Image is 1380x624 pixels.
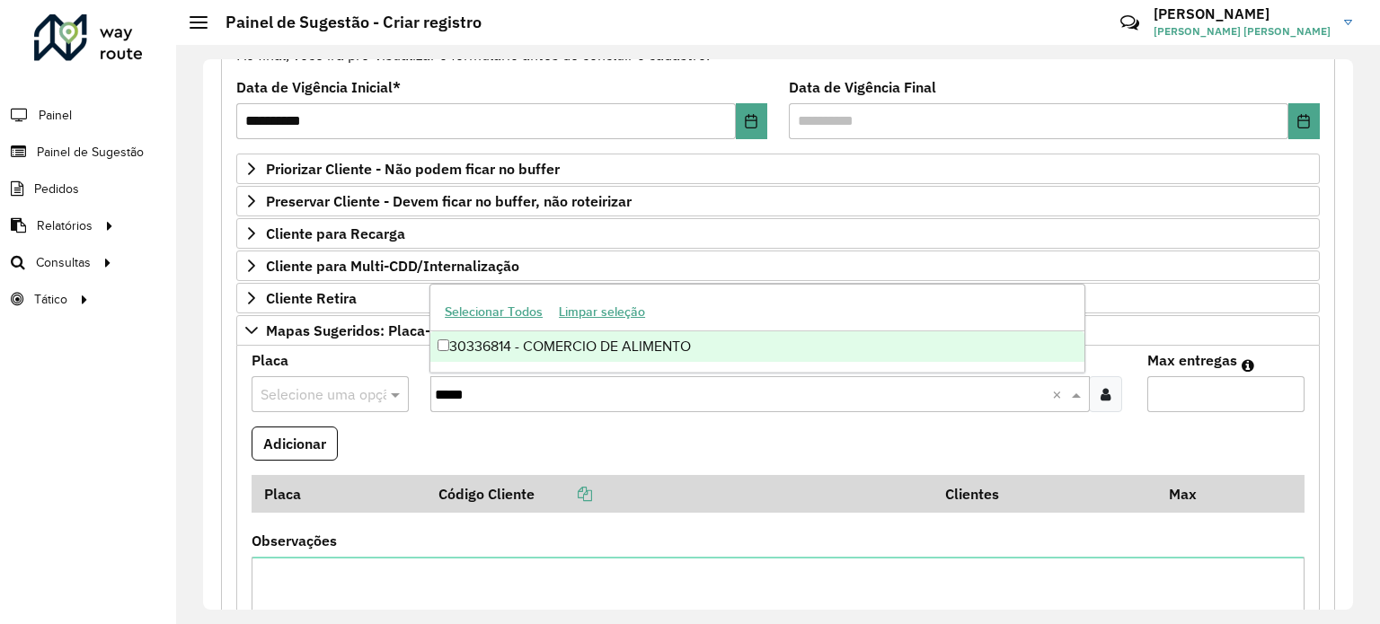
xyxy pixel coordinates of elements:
[236,315,1320,346] a: Mapas Sugeridos: Placa-Cliente
[266,194,632,208] span: Preservar Cliente - Devem ficar no buffer, não roteirizar
[236,76,401,98] label: Data de Vigência Inicial
[252,426,338,461] button: Adicionar
[1288,103,1320,139] button: Choose Date
[37,216,93,235] span: Relatórios
[1156,475,1228,513] th: Max
[236,186,1320,216] a: Preservar Cliente - Devem ficar no buffer, não roteirizar
[437,298,551,326] button: Selecionar Todos
[34,290,67,309] span: Tático
[736,103,767,139] button: Choose Date
[236,250,1320,281] a: Cliente para Multi-CDD/Internalização
[236,283,1320,313] a: Cliente Retira
[208,13,482,32] h2: Painel de Sugestão - Criar registro
[252,349,288,371] label: Placa
[429,284,1085,373] ng-dropdown-panel: Options list
[37,143,144,162] span: Painel de Sugestão
[266,291,357,305] span: Cliente Retira
[39,106,72,125] span: Painel
[430,331,1084,362] div: 30336814 - COMERCIO DE ALIMENTO
[1242,358,1254,373] em: Máximo de clientes que serão colocados na mesma rota com os clientes informados
[1154,5,1331,22] h3: [PERSON_NAME]
[266,259,519,273] span: Cliente para Multi-CDD/Internalização
[1154,23,1331,40] span: [PERSON_NAME] [PERSON_NAME]
[252,530,337,551] label: Observações
[551,298,653,326] button: Limpar seleção
[1147,349,1237,371] label: Max entregas
[266,226,405,241] span: Cliente para Recarga
[236,154,1320,184] a: Priorizar Cliente - Não podem ficar no buffer
[789,76,936,98] label: Data de Vigência Final
[266,162,560,176] span: Priorizar Cliente - Não podem ficar no buffer
[426,475,933,513] th: Código Cliente
[933,475,1157,513] th: Clientes
[252,475,426,513] th: Placa
[36,253,91,272] span: Consultas
[34,180,79,198] span: Pedidos
[266,323,477,338] span: Mapas Sugeridos: Placa-Cliente
[1052,383,1067,405] span: Clear all
[1110,4,1149,42] a: Contato Rápido
[236,218,1320,249] a: Cliente para Recarga
[535,485,592,503] a: Copiar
